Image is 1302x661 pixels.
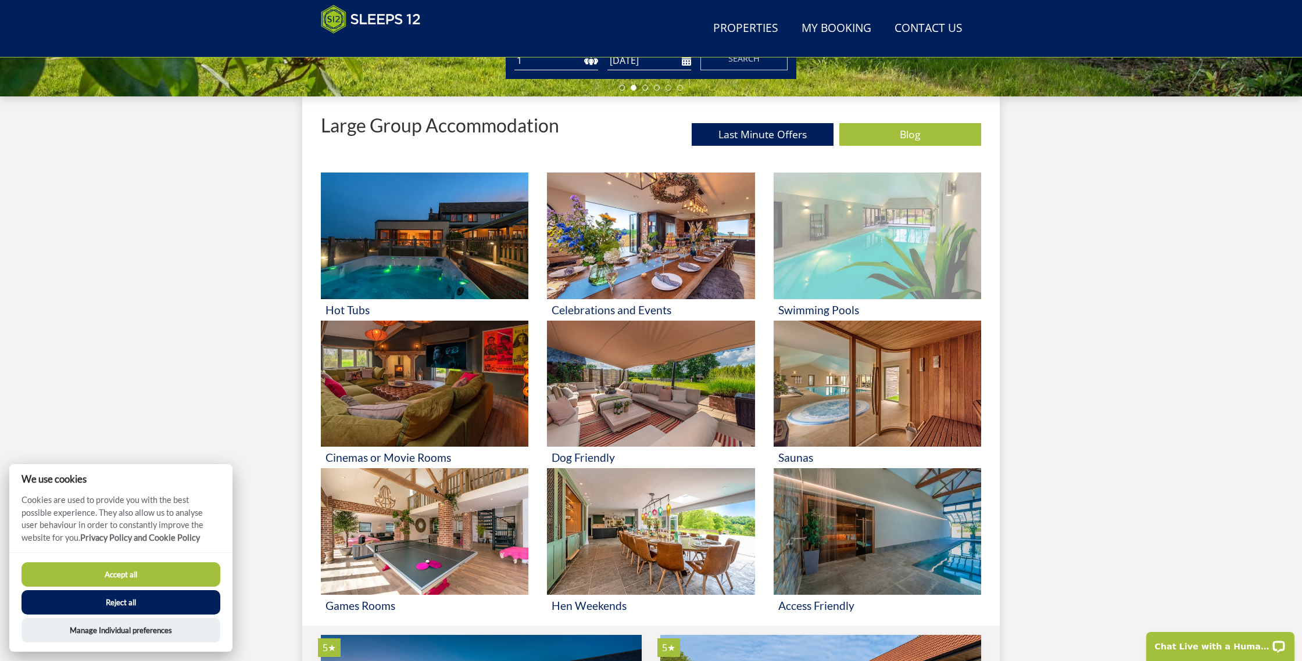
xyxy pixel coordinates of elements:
img: 'Swimming Pools' - Large Group Accommodation Holiday Ideas [774,173,981,299]
a: 'Hen Weekends' - Large Group Accommodation Holiday Ideas Hen Weekends [547,468,754,616]
img: 'Celebrations and Events' - Large Group Accommodation Holiday Ideas [547,173,754,299]
button: Reject all [22,590,220,615]
a: Contact Us [890,16,967,42]
img: 'Hen Weekends' - Large Group Accommodation Holiday Ideas [547,468,754,595]
button: Search [700,47,788,70]
h3: Cinemas or Movie Rooms [325,451,524,464]
img: 'Saunas' - Large Group Accommodation Holiday Ideas [774,321,981,447]
a: 'Games Rooms' - Large Group Accommodation Holiday Ideas Games Rooms [321,468,528,616]
p: Cookies are used to provide you with the best possible experience. They also allow us to analyse ... [9,494,233,552]
p: Large Group Accommodation [321,115,559,135]
img: 'Cinemas or Movie Rooms' - Large Group Accommodation Holiday Ideas [321,321,528,447]
h3: Games Rooms [325,599,524,612]
a: Properties [709,16,783,42]
button: Manage Individual preferences [22,618,220,642]
img: 'Dog Friendly' - Large Group Accommodation Holiday Ideas [547,321,754,447]
iframe: LiveChat chat widget [1139,624,1302,661]
a: 'Access Friendly' - Large Group Accommodation Holiday Ideas Access Friendly [774,468,981,616]
a: Blog [839,123,981,146]
a: 'Cinemas or Movie Rooms' - Large Group Accommodation Holiday Ideas Cinemas or Movie Rooms [321,321,528,469]
a: 'Celebrations and Events' - Large Group Accommodation Holiday Ideas Celebrations and Events [547,173,754,321]
h3: Swimming Pools [778,304,977,316]
img: 'Hot Tubs' - Large Group Accommodation Holiday Ideas [321,173,528,299]
span: Bluewater has a 5 star rating under the Quality in Tourism Scheme [662,641,675,654]
a: Privacy Policy and Cookie Policy [80,533,200,543]
h3: Hot Tubs [325,304,524,316]
span: Search [728,53,760,64]
button: Accept all [22,562,220,587]
h3: Celebrations and Events [552,304,750,316]
img: Sleeps 12 [321,5,421,34]
a: 'Dog Friendly' - Large Group Accommodation Holiday Ideas Dog Friendly [547,321,754,469]
h2: We use cookies [9,473,233,484]
img: 'Access Friendly' - Large Group Accommodation Holiday Ideas [774,468,981,595]
h3: Dog Friendly [552,451,750,464]
a: My Booking [797,16,876,42]
h3: Saunas [778,451,977,464]
input: Arrival Date [607,51,691,70]
span: House On The Hill has a 5 star rating under the Quality in Tourism Scheme [323,641,336,654]
a: 'Saunas' - Large Group Accommodation Holiday Ideas Saunas [774,321,981,469]
a: 'Hot Tubs' - Large Group Accommodation Holiday Ideas Hot Tubs [321,173,528,321]
img: 'Games Rooms' - Large Group Accommodation Holiday Ideas [321,468,528,595]
a: Last Minute Offers [692,123,834,146]
a: 'Swimming Pools' - Large Group Accommodation Holiday Ideas Swimming Pools [774,173,981,321]
h3: Hen Weekends [552,599,750,612]
h3: Access Friendly [778,599,977,612]
iframe: Customer reviews powered by Trustpilot [315,41,437,51]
